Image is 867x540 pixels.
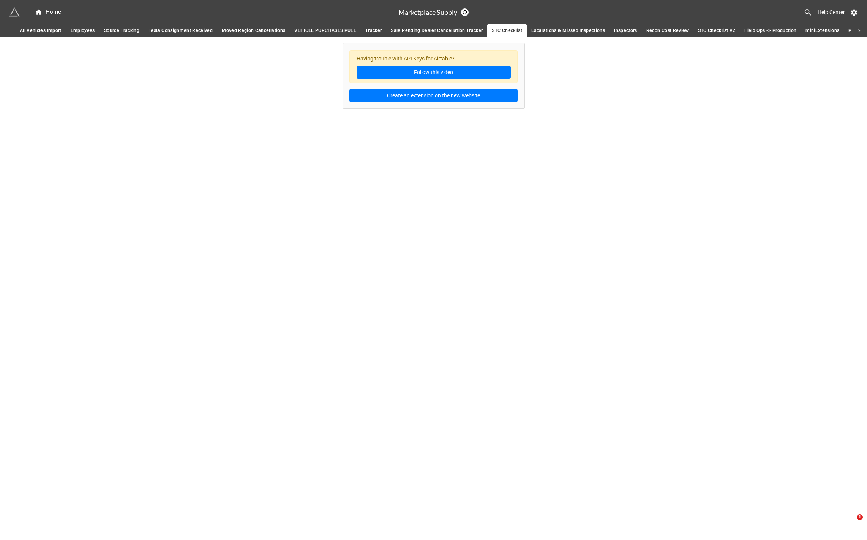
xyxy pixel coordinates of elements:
span: STC Checklist V2 [698,27,736,35]
span: Tracker [365,27,382,35]
span: All Vehicles Import [20,27,62,35]
span: Tesla Consignment Received [148,27,213,35]
span: miniExtensions [805,27,839,35]
a: Follow this video [357,66,511,79]
span: Source Tracking [104,27,139,35]
span: VEHICLE PURCHASES PULL [294,27,356,35]
a: Help Center [812,5,850,19]
span: Escalations & Missed Inspections [531,27,605,35]
span: 1 [857,514,863,520]
span: Moved Region Cancellations [222,27,285,35]
h3: Marketplace Supply [398,9,457,16]
span: Field Ops <> Production [744,27,796,35]
span: Inspectors [614,27,637,35]
iframe: Intercom live chat [841,514,859,532]
span: Sale Pending Dealer Cancellation Tracker [391,27,483,35]
span: Employees [71,27,95,35]
img: miniextensions-icon.73ae0678.png [9,7,20,17]
span: STC Checklist [492,27,522,35]
button: Create an extension on the new website [349,89,518,102]
div: Having trouble with API Keys for Airtable? [349,50,518,83]
a: Sync Base Structure [461,8,469,16]
a: Home [30,8,66,17]
div: Home [35,8,61,17]
div: scrollable auto tabs example [15,24,852,37]
span: Recon Cost Review [646,27,689,35]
